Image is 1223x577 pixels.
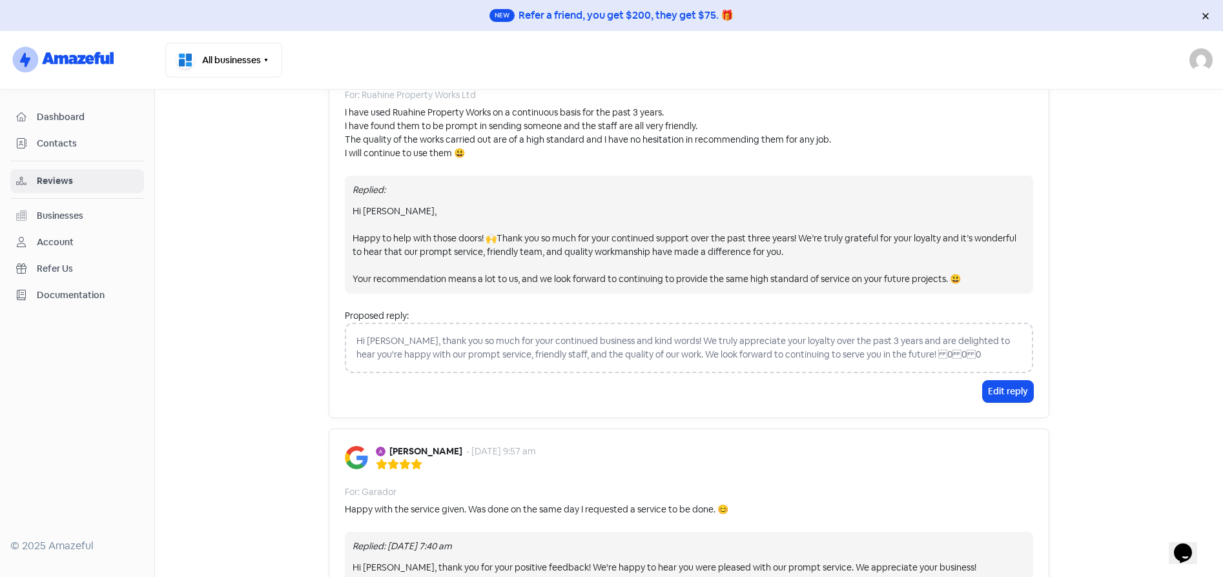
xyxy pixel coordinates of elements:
[376,447,385,456] img: Avatar
[165,43,282,77] button: All businesses
[37,236,74,249] div: Account
[10,283,144,307] a: Documentation
[37,262,138,276] span: Refer Us
[353,540,452,552] i: Replied: [DATE] 7:40 am
[10,538,144,554] div: © 2025 Amazeful
[345,446,368,469] img: Image
[466,445,536,458] div: - [DATE] 9:57 am
[37,288,138,302] span: Documentation
[10,257,144,281] a: Refer Us
[353,184,385,196] i: Replied:
[1169,525,1210,564] iframe: chat widget
[37,110,138,124] span: Dashboard
[389,445,462,458] b: [PERSON_NAME]
[345,503,728,516] div: Happy with the service given. Was done on the same day I requested a service to be done. 😊
[37,209,83,223] div: Businesses
[345,323,1033,373] div: Hi [PERSON_NAME], thank you so much for your continued business and kind words! We truly apprecia...
[345,106,831,160] div: I have used Ruahine Property Works on a continuous basis for the past 3 years. I have found them ...
[519,8,734,23] div: Refer a friend, you get $200, they get $75. 🎁
[353,205,1025,286] div: Hi [PERSON_NAME], Happy to help with those doors! 🙌Thank you so much for your continued support o...
[345,485,396,499] div: For: Garador
[345,88,476,102] div: For: Ruahine Property Works Ltd
[37,137,138,150] span: Contacts
[10,204,144,228] a: Businesses
[10,169,144,193] a: Reviews
[345,309,1033,323] div: Proposed reply:
[489,9,515,22] span: New
[983,381,1033,402] button: Edit reply
[353,561,1025,574] div: Hi [PERSON_NAME], thank you for your positive feedback! We're happy to hear you were pleased with...
[1189,48,1213,72] img: User
[10,105,144,129] a: Dashboard
[37,174,138,188] span: Reviews
[10,230,144,254] a: Account
[10,132,144,156] a: Contacts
